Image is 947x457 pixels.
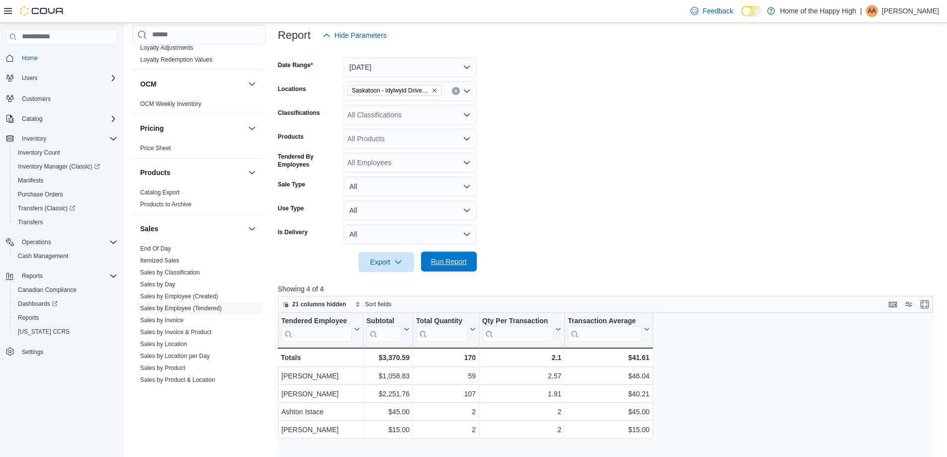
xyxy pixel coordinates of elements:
span: Loyalty Adjustments [140,44,193,52]
a: Catalog Export [140,189,179,196]
a: Settings [18,346,47,358]
div: Arvinthan Anandan [866,5,878,17]
div: Sales [132,243,266,414]
a: Transfers (Classic) [14,202,79,214]
div: Total Quantity [416,317,468,326]
button: Reports [10,311,121,325]
div: OCM [132,98,266,114]
div: 2 [416,406,476,418]
a: End Of Day [140,245,171,252]
span: Run Report [431,257,467,267]
label: Locations [278,85,306,93]
span: Catalog Export [140,188,179,196]
span: Inventory Manager (Classic) [18,163,100,171]
div: $40.21 [568,388,649,400]
span: Settings [18,346,117,358]
button: Run Report [421,252,477,272]
label: Products [278,133,304,141]
button: OCM [140,79,244,89]
span: Inventory Count [18,149,60,157]
button: All [344,177,477,196]
span: End Of Day [140,245,171,253]
span: Operations [18,236,117,248]
div: Subtotal [366,317,402,326]
div: 2 [416,424,476,436]
span: Dashboards [14,298,117,310]
label: Use Type [278,204,304,212]
button: Reports [2,269,121,283]
a: Dashboards [14,298,62,310]
button: Pricing [140,123,244,133]
button: Open list of options [463,159,471,167]
label: Classifications [278,109,320,117]
span: Itemized Sales [140,257,179,265]
a: Loyalty Redemption Values [140,56,212,63]
span: Loyalty Redemption Values [140,56,212,64]
h3: Sales [140,224,159,234]
a: Feedback [687,1,737,21]
div: Qty Per Transaction [482,317,553,326]
div: $15.00 [366,424,410,436]
span: Reports [22,272,43,280]
a: Reports [14,312,43,324]
a: [US_STATE] CCRS [14,326,74,338]
a: Inventory Manager (Classic) [14,161,104,173]
div: Transaction Average [568,317,641,342]
a: Sales by Product [140,365,185,371]
button: Customers [2,91,121,105]
div: Tendered Employee [281,317,352,326]
span: Sales by Product [140,364,185,372]
span: Users [22,74,37,82]
span: Catalog [18,113,117,125]
h3: Report [278,29,311,41]
a: Sales by Location [140,341,187,348]
a: Loyalty Adjustments [140,44,193,51]
div: Products [132,186,266,214]
span: Reports [18,270,117,282]
span: Reports [14,312,117,324]
button: Manifests [10,174,121,187]
span: Catalog [22,115,42,123]
span: Customers [22,95,51,103]
button: Open list of options [463,87,471,95]
div: $46.04 [568,370,649,382]
span: Transfers (Classic) [14,202,117,214]
span: Users [18,72,117,84]
label: Sale Type [278,181,305,188]
button: Users [2,71,121,85]
span: Export [364,252,408,272]
button: Operations [18,236,55,248]
button: Remove Saskatoon - Idylwyld Drive - Fire & Flower from selection in this group [431,88,437,93]
div: 170 [416,352,476,364]
span: Sales by Invoice & Product [140,328,211,336]
button: Cash Management [10,249,121,263]
p: [PERSON_NAME] [882,5,939,17]
span: Feedback [702,6,733,16]
button: Catalog [2,112,121,126]
button: [DATE] [344,57,477,77]
span: Manifests [18,177,43,184]
span: Purchase Orders [18,190,63,198]
span: Inventory [18,133,117,145]
a: OCM Weekly Inventory [140,100,201,107]
span: Saskatoon - Idylwyld Drive - Fire & Flower [347,85,442,96]
button: Display options [903,298,915,310]
div: Totals [281,352,360,364]
div: $3,370.59 [366,352,410,364]
span: Cash Management [14,250,117,262]
button: Products [246,167,258,179]
div: 2.1 [482,352,561,364]
span: Products to Archive [140,200,191,208]
span: Inventory Count [14,147,117,159]
div: Tendered Employee [281,317,352,342]
span: Dashboards [18,300,58,308]
span: Price Sheet [140,144,171,152]
a: Cash Management [14,250,72,262]
button: Inventory [2,132,121,146]
input: Dark Mode [741,6,762,16]
h3: OCM [140,79,157,89]
span: Sales by Day [140,280,175,288]
button: Export [358,252,414,272]
div: $41.61 [568,352,649,364]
